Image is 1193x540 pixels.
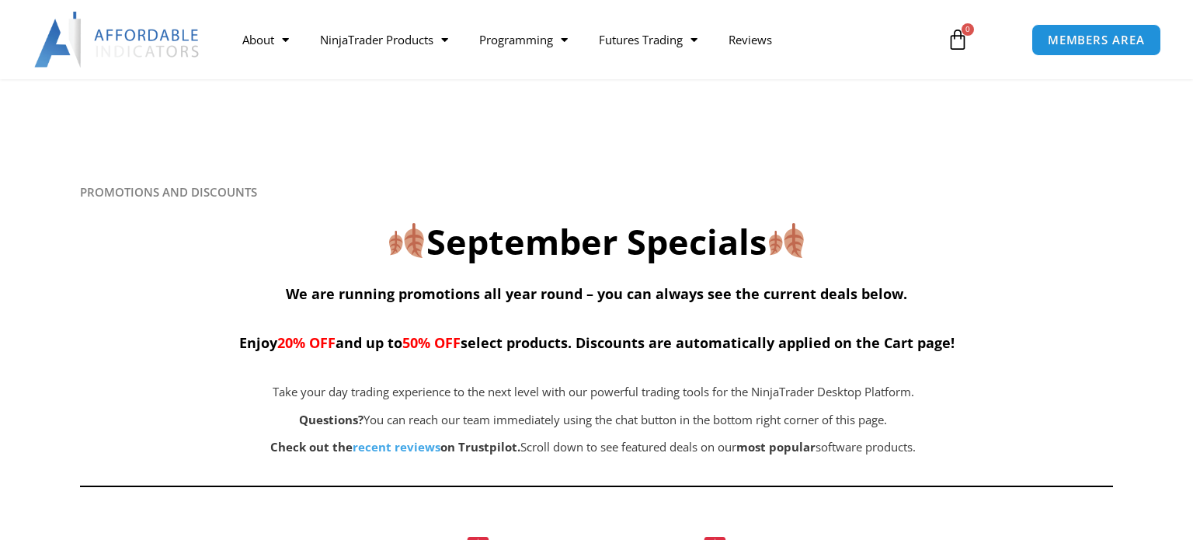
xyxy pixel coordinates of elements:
[583,22,713,57] a: Futures Trading
[736,439,816,455] b: most popular
[389,223,424,258] img: 🍂
[286,284,907,303] span: We are running promotions all year round – you can always see the current deals below.
[353,439,440,455] a: recent reviews
[402,333,461,352] span: 50% OFF
[80,219,1113,265] h2: September Specials
[239,333,955,352] span: Enjoy and up to select products. Discounts are automatically applied on the Cart page!
[299,412,363,427] strong: Questions?
[304,22,464,57] a: NinjaTrader Products
[227,22,931,57] nav: Menu
[270,439,520,455] strong: Check out the on Trustpilot.
[277,333,336,352] span: 20% OFF
[1048,34,1145,46] span: MEMBERS AREA
[34,12,201,68] img: LogoAI | Affordable Indicators – NinjaTrader
[962,23,974,36] span: 0
[227,22,304,57] a: About
[1031,24,1161,56] a: MEMBERS AREA
[713,22,788,57] a: Reviews
[923,17,992,62] a: 0
[80,185,1113,200] h6: PROMOTIONS AND DISCOUNTS
[158,409,1029,431] p: You can reach our team immediately using the chat button in the bottom right corner of this page.
[158,437,1029,458] p: Scroll down to see featured deals on our software products.
[464,22,583,57] a: Programming
[769,223,804,258] img: 🍂
[273,384,914,399] span: Take your day trading experience to the next level with our powerful trading tools for the NinjaT...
